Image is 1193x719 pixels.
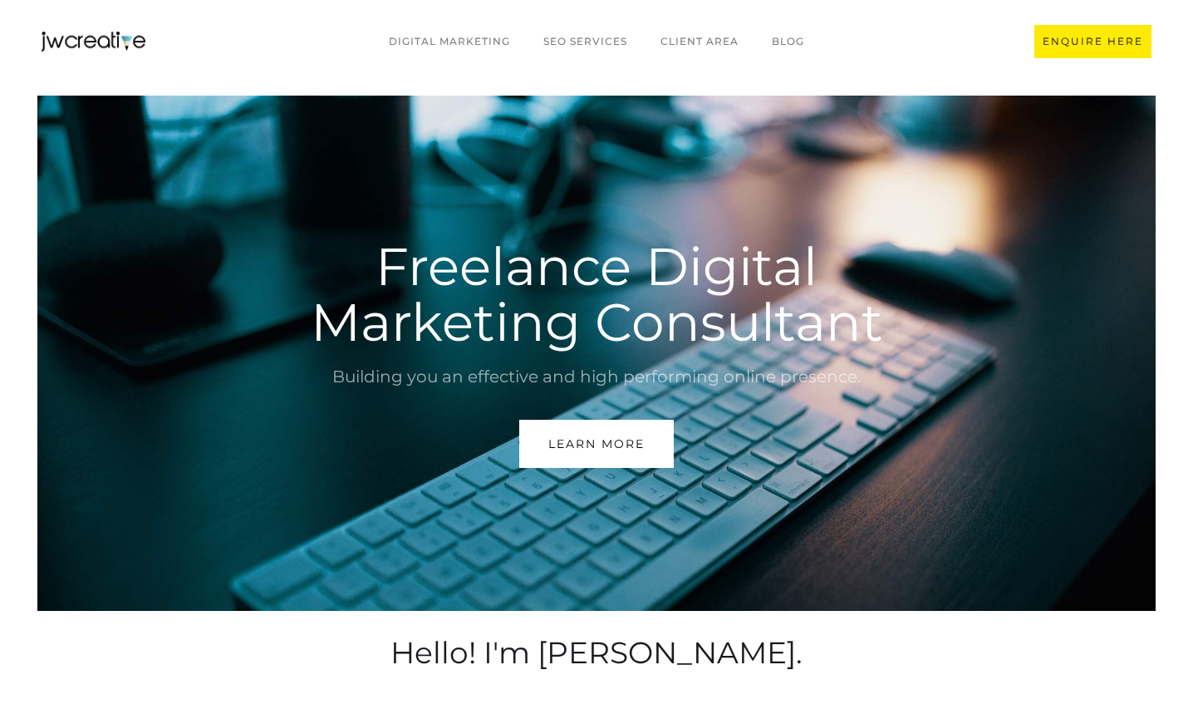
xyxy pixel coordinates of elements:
[206,632,987,673] h2: Hello! I'm [PERSON_NAME].
[283,362,910,391] div: Building you an effective and high performing online presence.
[548,433,645,455] div: Learn More
[372,26,527,57] a: Digital marketing
[1034,25,1151,58] a: ENQUIRE HERE
[519,420,674,468] a: Learn More
[644,26,755,57] a: CLIENT AREA
[527,26,644,57] a: SEO Services
[1043,33,1143,50] div: ENQUIRE HERE
[755,26,821,57] a: BLOG
[42,32,145,52] a: home
[283,239,910,350] h1: Freelance Digital Marketing Consultant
